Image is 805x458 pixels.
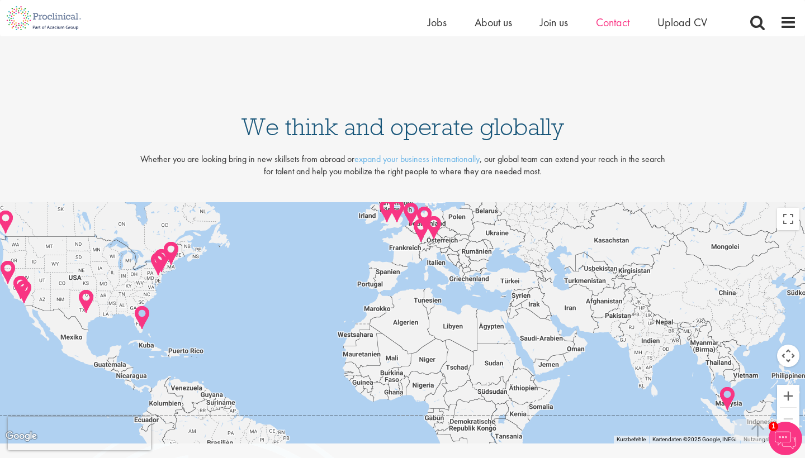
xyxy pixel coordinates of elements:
iframe: reCAPTCHA [8,417,151,450]
span: Kartendaten ©2025 Google, INEGI [652,436,737,442]
a: Upload CV [657,15,707,30]
span: 1 [769,422,778,431]
button: Vollbildansicht ein/aus [777,208,799,230]
a: Contact [596,15,629,30]
button: Kamerasteuerung für die Karte [777,345,799,367]
a: expand your business internationally [354,153,480,165]
p: Whether you are looking bring in new skillsets from abroad or , our global team can extend your r... [137,153,668,179]
a: Join us [540,15,568,30]
img: Chatbot [769,422,802,455]
button: Verkleinern [777,408,799,430]
button: Vergrößern [777,385,799,407]
img: Google [3,429,40,443]
a: Dieses Gebiet in Google Maps öffnen (in neuem Fenster) [3,429,40,443]
a: About us [475,15,512,30]
button: Kurzbefehle [617,436,646,443]
a: Jobs [428,15,447,30]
